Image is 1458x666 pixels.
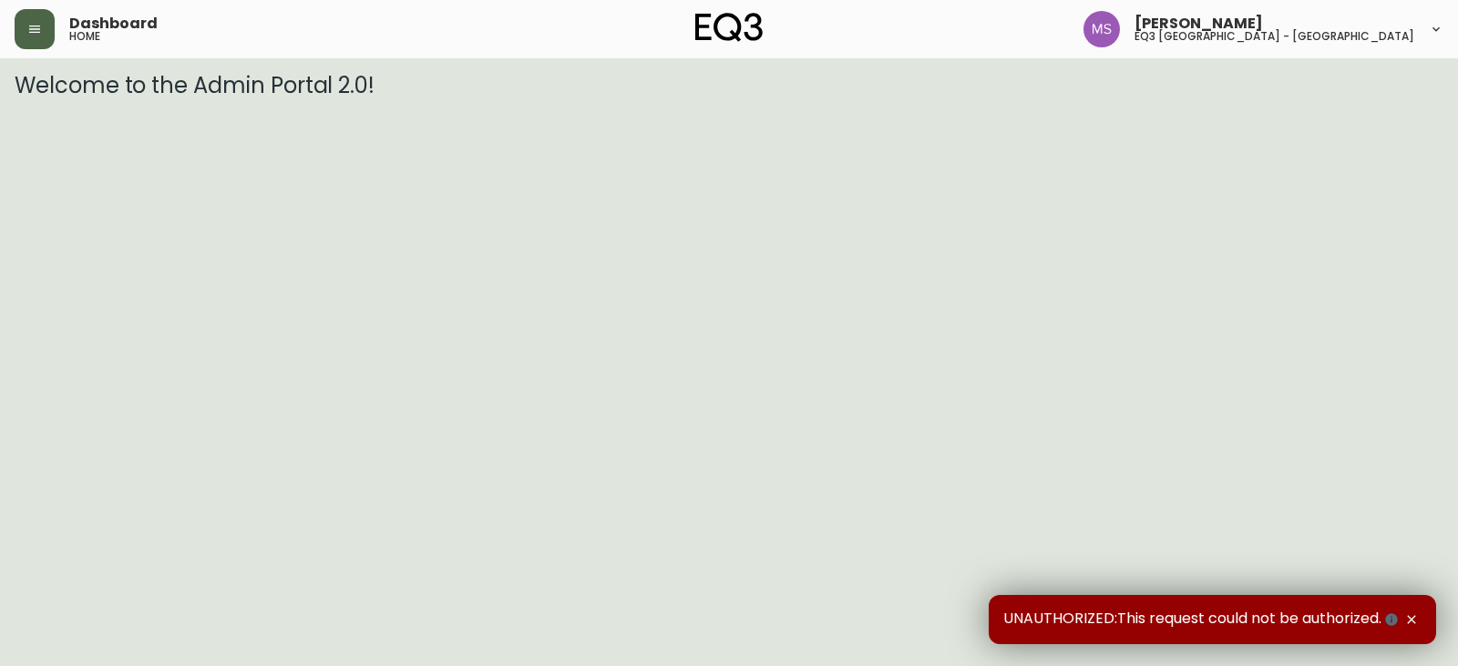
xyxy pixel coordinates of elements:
[69,16,158,31] span: Dashboard
[1083,11,1120,47] img: 1b6e43211f6f3cc0b0729c9049b8e7af
[1003,610,1402,630] span: UNAUTHORIZED:This request could not be authorized.
[1135,16,1263,31] span: [PERSON_NAME]
[69,31,100,42] h5: home
[15,73,1443,98] h3: Welcome to the Admin Portal 2.0!
[1135,31,1414,42] h5: eq3 [GEOGRAPHIC_DATA] - [GEOGRAPHIC_DATA]
[695,13,763,42] img: logo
